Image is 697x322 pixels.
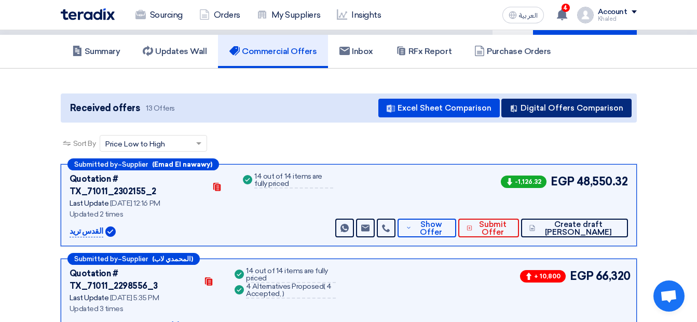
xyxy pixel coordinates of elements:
[143,46,207,57] h5: Updates Wall
[70,199,109,208] span: Last Update
[463,35,563,68] a: Purchase Orders
[521,219,628,237] button: Create draft [PERSON_NAME]
[577,173,628,190] span: 48,550.32
[598,8,627,17] div: Account
[474,46,551,57] h5: Purchase Orders
[61,35,132,68] a: Summary
[110,199,160,208] span: [DATE] 12:16 PM
[396,46,452,57] h5: RFx Report
[127,4,191,26] a: Sourcing
[501,176,546,188] span: -1,126.32
[246,267,335,283] div: 14 out of 14 items are fully priced
[249,4,329,26] a: My Suppliers
[110,293,159,302] span: [DATE] 5:35 PM
[538,221,619,236] span: Create draft [PERSON_NAME]
[70,293,109,302] span: Last Update
[378,99,500,117] button: Excel Sheet Comparison
[152,161,212,168] b: (Emad El nawawy)
[551,173,575,190] span: EGP
[229,46,317,57] h5: Commercial Offers
[70,209,229,220] div: Updated 2 times
[385,35,463,68] a: RFx Report
[328,35,385,68] a: Inbox
[562,4,570,12] span: 4
[246,282,332,298] span: 4 Accepted,
[73,138,96,149] span: Sort By
[67,253,200,265] div: –
[246,283,335,299] div: 4 Alternatives Proposed
[122,256,148,262] span: Supplier
[191,4,249,26] a: Orders
[414,221,448,236] span: Show Offer
[501,99,632,117] button: Digital Offers Comparison
[596,267,631,285] span: 66,320
[152,256,193,262] b: (المحمدي لاب)
[475,221,511,236] span: Submit Offer
[323,282,325,291] span: (
[254,173,333,189] div: 14 out of 14 items are fully priced
[74,256,118,262] span: Submitted by
[70,101,140,115] span: Received offers
[70,303,221,314] div: Updated 3 times
[74,161,118,168] span: Submitted by
[458,219,519,237] button: Submit Offer
[70,173,206,198] div: Quotation # TX_71011_2302155_2
[282,289,284,298] span: )
[72,46,120,57] h5: Summary
[122,161,148,168] span: Supplier
[105,139,165,150] span: Price Low to High
[577,7,594,23] img: profile_test.png
[67,158,219,170] div: –
[520,270,566,283] span: + 10,800
[131,35,218,68] a: Updates Wall
[70,225,103,238] p: القدس تريد
[105,226,116,237] img: Verified Account
[398,219,456,237] button: Show Offer
[146,103,175,113] span: 13 Offers
[598,16,637,22] div: Khaled
[218,35,328,68] a: Commercial Offers
[653,280,685,312] a: Open chat
[570,267,594,285] span: EGP
[70,267,198,292] div: Quotation # TX_71011_2298556_3
[61,8,115,20] img: Teradix logo
[329,4,389,26] a: Insights
[502,7,544,23] button: العربية
[339,46,373,57] h5: Inbox
[519,12,538,19] span: العربية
